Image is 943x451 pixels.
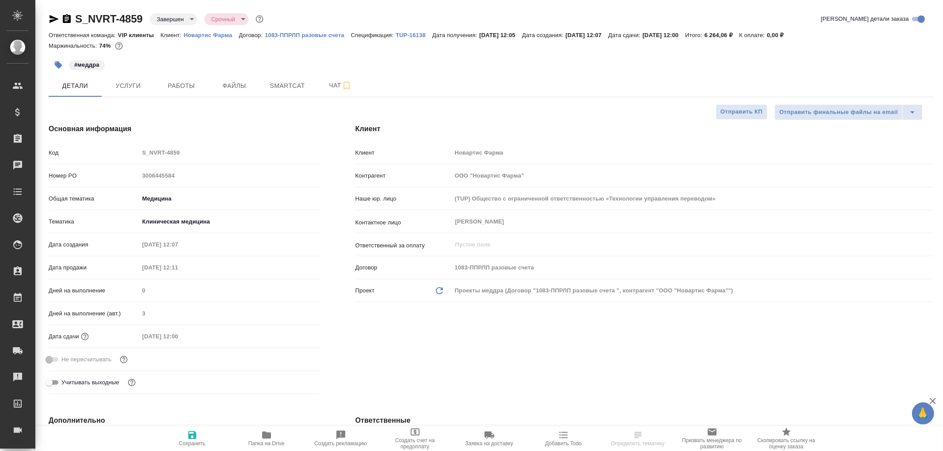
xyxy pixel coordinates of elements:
p: [DATE] 12:00 [642,32,685,38]
button: Добавить тэг [49,55,68,75]
p: Спецификация: [351,32,396,38]
button: 🙏 [912,402,934,424]
button: Если добавить услуги и заполнить их объемом, то дата рассчитается автоматически [79,331,91,342]
p: Ответственная команда: [49,32,118,38]
div: Клиническая медицина [139,214,320,229]
button: Отправить финальные файлы на email [775,104,903,120]
span: Детали [54,80,96,91]
button: 1378.55 RUB; [113,40,125,52]
span: Отправить КП [721,107,763,117]
input: Пустое поле [139,307,320,320]
button: Скопировать ссылку на оценку заказа [749,426,824,451]
button: Завершен [154,15,187,23]
div: split button [775,104,923,120]
button: Призвать менеджера по развитию [675,426,749,451]
button: Заявка на доставку [452,426,527,451]
h4: Основная информация [49,124,320,134]
p: Клиент [355,148,452,157]
input: Пустое поле [139,169,320,182]
p: Тематика [49,217,139,226]
span: Не пересчитывать [61,355,111,364]
span: Добавить Todo [545,440,581,447]
p: 0,00 ₽ [767,32,790,38]
div: Завершен [204,13,248,25]
input: Пустое поле [452,146,933,159]
span: Создать счет на предоплату [383,437,447,450]
button: Скопировать ссылку [61,14,72,24]
span: Призвать менеджера по развитию [680,437,744,450]
p: VIP клиенты [118,32,160,38]
p: TUP-16138 [396,32,432,38]
p: Новартис Фарма [183,32,239,38]
span: Работы [160,80,202,91]
p: 1083-ППРЛП разовые счета [265,32,351,38]
p: Договор [355,263,452,272]
span: Сохранить [179,440,206,447]
p: Номер PO [49,171,139,180]
button: Добавить Todo [527,426,601,451]
span: Папка на Drive [248,440,285,447]
button: Отправить КП [716,104,767,120]
button: Папка на Drive [229,426,304,451]
p: Код [49,148,139,157]
span: Заявка на доставку [465,440,513,447]
span: [PERSON_NAME] детали заказа [821,15,909,23]
button: Сохранить [155,426,229,451]
p: [DATE] 12:05 [479,32,522,38]
input: Пустое поле [139,284,320,297]
input: Пустое поле [452,169,933,182]
a: 1083-ППРЛП разовые счета [265,31,351,38]
span: Услуги [107,80,149,91]
div: Проекты меддра (Договор "1083-ППРЛП разовые счета ", контрагент "ООО "Новартис Фарма"") [452,283,933,298]
h4: Ответственные [355,415,933,426]
p: Итого: [685,32,704,38]
p: Дата сдачи: [608,32,642,38]
div: Завершен [150,13,197,25]
span: Файлы [213,80,256,91]
p: Общая тематика [49,194,139,203]
p: Дата получения: [432,32,479,38]
h4: Клиент [355,124,933,134]
span: Определить тематику [611,440,664,447]
span: Создать рекламацию [314,440,367,447]
span: Скопировать ссылку на оценку заказа [755,437,818,450]
span: Учитывать выходные [61,378,119,387]
p: Ответственный за оплату [355,241,452,250]
button: Создать рекламацию [304,426,378,451]
p: Клиент: [160,32,183,38]
input: Пустое поле [139,261,217,274]
a: S_NVRT-4859 [75,13,143,25]
a: TUP-16138 [396,31,432,38]
button: Определить тематику [601,426,675,451]
p: Дней на выполнение [49,286,139,295]
input: Пустое поле [139,146,320,159]
p: 74% [99,42,113,49]
button: Создать счет на предоплату [378,426,452,451]
p: Наше юр. лицо [355,194,452,203]
button: Включи, если не хочешь, чтобы указанная дата сдачи изменилась после переставления заказа в 'Подтв... [118,354,130,365]
p: Дата создания [49,240,139,249]
input: Пустое поле [139,330,217,343]
button: Срочный [209,15,238,23]
p: Дата создания: [522,32,565,38]
span: Smartcat [266,80,309,91]
p: Дата сдачи [49,332,79,341]
p: #меддра [74,61,99,69]
input: Пустое поле [452,261,933,274]
p: К оплате: [739,32,767,38]
p: [DATE] 12:07 [565,32,608,38]
p: Контактное лицо [355,218,452,227]
p: Проект [355,286,375,295]
input: Пустое поле [139,238,217,251]
span: Чат [319,80,362,91]
button: Доп статусы указывают на важность/срочность заказа [254,13,265,25]
input: Пустое поле [454,239,912,250]
span: Отправить финальные файлы на email [779,107,898,117]
svg: Подписаться [341,80,352,91]
a: Новартис Фарма [183,31,239,38]
div: Медицина [139,191,320,206]
span: 🙏 [916,404,931,423]
p: 6 264,06 ₽ [704,32,739,38]
button: Скопировать ссылку для ЯМессенджера [49,14,59,24]
p: Дней на выполнение (авт.) [49,309,139,318]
